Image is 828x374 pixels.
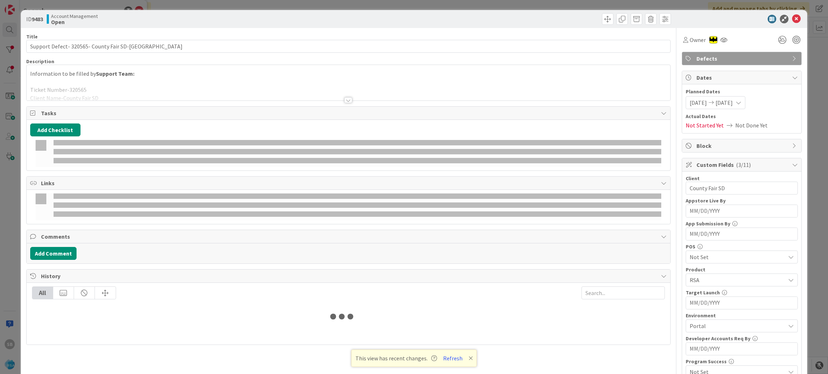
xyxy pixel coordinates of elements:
[441,354,465,363] button: Refresh
[686,290,798,295] div: Target Launch
[32,287,53,299] div: All
[690,297,794,309] input: MM/DD/YYYY
[51,19,98,25] b: Open
[581,286,665,299] input: Search...
[96,70,134,77] strong: Support Team:
[686,267,798,272] div: Product
[696,141,788,150] span: Block
[686,313,798,318] div: Environment
[696,54,788,63] span: Defects
[696,73,788,82] span: Dates
[690,322,785,330] span: Portal
[686,198,798,203] div: Appstore Live By
[41,109,658,117] span: Tasks
[30,70,667,78] p: Information to be filled by
[686,88,798,95] span: Planned Dates
[686,113,798,120] span: Actual Dates
[686,175,700,182] label: Client
[686,221,798,226] div: App Submission By
[690,98,707,107] span: [DATE]
[30,247,77,260] button: Add Comment
[26,33,38,40] label: Title
[686,359,798,364] div: Program Success
[690,276,785,284] span: RSA
[41,179,658,187] span: Links
[690,228,794,240] input: MM/DD/YYYY
[716,98,733,107] span: [DATE]
[690,343,794,355] input: MM/DD/YYYY
[41,272,658,280] span: History
[32,15,43,23] b: 9483
[51,13,98,19] span: Account Management
[26,40,671,53] input: type card name here...
[686,244,798,249] div: POS
[736,161,751,168] span: ( 3/11 )
[690,205,794,217] input: MM/DD/YYYY
[690,36,706,44] span: Owner
[30,123,80,136] button: Add Checklist
[709,36,717,44] img: AC
[735,121,768,130] span: Not Done Yet
[696,160,788,169] span: Custom Fields
[686,121,724,130] span: Not Started Yet
[686,336,798,341] div: Developer Accounts Req By
[41,232,658,241] span: Comments
[26,15,43,23] span: ID
[26,58,54,65] span: Description
[690,253,785,261] span: Not Set
[355,354,437,363] span: This view has recent changes.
